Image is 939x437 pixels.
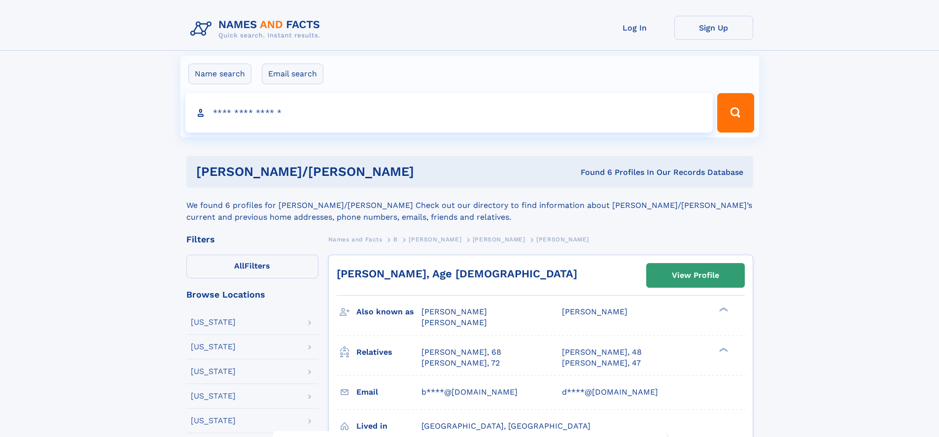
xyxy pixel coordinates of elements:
[356,384,421,401] h3: Email
[409,236,461,243] span: [PERSON_NAME]
[191,392,236,400] div: [US_STATE]
[191,318,236,326] div: [US_STATE]
[186,290,318,299] div: Browse Locations
[196,166,497,178] h1: [PERSON_NAME]/[PERSON_NAME]
[421,318,487,327] span: [PERSON_NAME]
[421,347,501,358] a: [PERSON_NAME], 68
[421,358,500,369] a: [PERSON_NAME], 72
[188,64,251,84] label: Name search
[356,418,421,435] h3: Lived in
[186,188,753,223] div: We found 6 profiles for [PERSON_NAME]/[PERSON_NAME] Check out our directory to find information a...
[186,235,318,244] div: Filters
[356,303,421,320] h3: Also known as
[497,167,743,178] div: Found 6 Profiles In Our Records Database
[185,93,713,133] input: search input
[717,93,754,133] button: Search Button
[191,368,236,375] div: [US_STATE]
[328,233,383,245] a: Names and Facts
[647,264,744,287] a: View Profile
[536,236,589,243] span: [PERSON_NAME]
[717,306,729,313] div: ❯
[473,236,525,243] span: [PERSON_NAME]
[595,16,674,40] a: Log In
[562,358,641,369] a: [PERSON_NAME], 47
[421,307,487,316] span: [PERSON_NAME]
[473,233,525,245] a: [PERSON_NAME]
[186,16,328,42] img: Logo Names and Facts
[191,343,236,351] div: [US_STATE]
[409,233,461,245] a: [PERSON_NAME]
[674,16,753,40] a: Sign Up
[672,264,719,287] div: View Profile
[562,307,627,316] span: [PERSON_NAME]
[421,421,591,431] span: [GEOGRAPHIC_DATA], [GEOGRAPHIC_DATA]
[234,261,244,270] span: All
[262,64,323,84] label: Email search
[562,347,642,358] a: [PERSON_NAME], 48
[393,233,398,245] a: B
[393,236,398,243] span: B
[337,268,577,280] a: [PERSON_NAME], Age [DEMOGRAPHIC_DATA]
[186,255,318,278] label: Filters
[191,417,236,425] div: [US_STATE]
[717,346,729,353] div: ❯
[356,344,421,361] h3: Relatives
